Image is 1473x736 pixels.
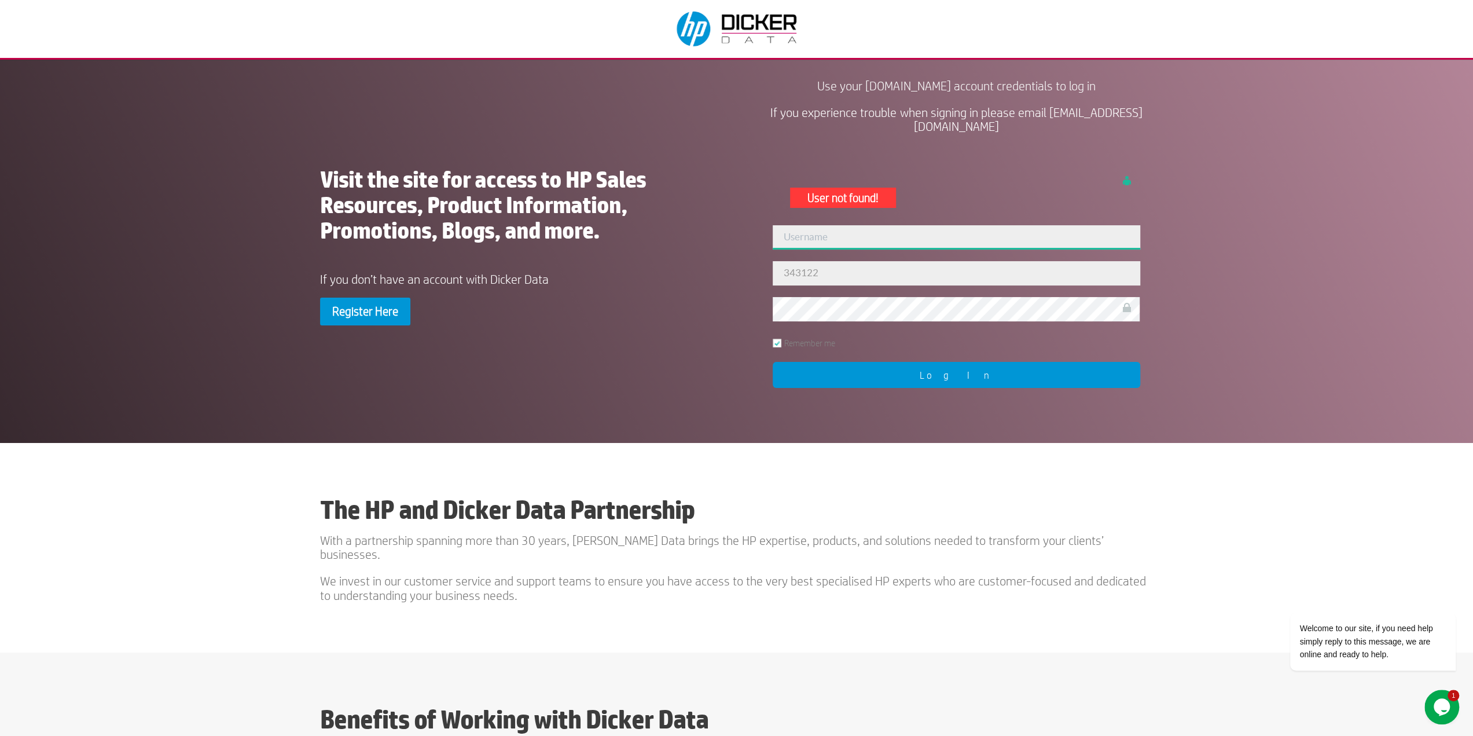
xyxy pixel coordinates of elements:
iframe: chat widget [1424,690,1461,724]
b: Benefits of Working with Dicker Data [320,704,708,734]
img: Dicker Data & HP [670,6,806,52]
a: Register Here [320,298,410,325]
iframe: chat widget [1253,508,1461,684]
input: Account Number [773,261,1140,285]
p: With a partnership spanning more than 30 years, [PERSON_NAME] Data brings the HP expertise, produ... [320,533,1154,574]
input: Username [773,225,1140,250]
b: The HP and Dicker Data Partnership [320,495,695,525]
label: Remember me [773,339,835,347]
p: We invest in our customer service and support teams to ensure you have access to the very best sp... [320,574,1154,602]
span: If you don’t have an account with Dicker Data [320,272,549,286]
input: Log In [773,362,1140,388]
span: Use your [DOMAIN_NAME] account credentials to log in [817,79,1095,93]
span: If you experience trouble when signing in please email [EMAIL_ADDRESS][DOMAIN_NAME] [770,105,1142,133]
h1: Visit the site for access to HP Sales Resources, Product Information, Promotions, Blogs, and more. [320,167,714,249]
